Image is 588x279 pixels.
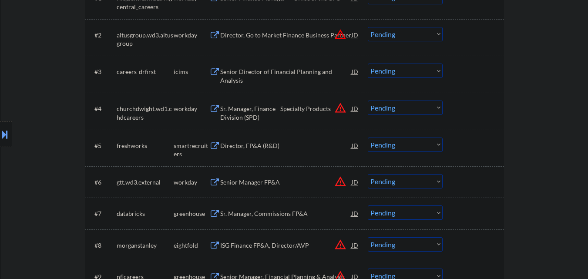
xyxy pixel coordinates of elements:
[174,104,209,113] div: workday
[220,178,352,187] div: Senior Manager FP&A
[351,64,360,79] div: JD
[220,67,352,84] div: Senior Director of Financial Planning and Analysis
[351,101,360,116] div: JD
[117,241,174,250] div: morganstanley
[334,28,346,40] button: warning_amber
[220,141,352,150] div: Director, FP&A (R&D)
[334,239,346,251] button: warning_amber
[220,104,352,121] div: Sr. Manager, Finance - Specialty Products Division (SPD)
[351,237,360,253] div: JD
[174,241,209,250] div: eightfold
[334,102,346,114] button: warning_amber
[174,31,209,40] div: workday
[334,175,346,188] button: warning_amber
[94,31,110,40] div: #2
[117,31,174,48] div: altusgroup.wd3.altusgroup
[174,209,209,218] div: greenhouse
[94,241,110,250] div: #8
[174,141,209,158] div: smartrecruiters
[220,31,352,40] div: Director, Go to Market Finance Business Partner
[351,138,360,153] div: JD
[174,67,209,76] div: icims
[220,209,352,218] div: Sr. Manager, Commissions FP&A
[174,178,209,187] div: workday
[220,241,352,250] div: ISG Finance FP&A, Director/AVP
[351,205,360,221] div: JD
[351,27,360,43] div: JD
[351,174,360,190] div: JD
